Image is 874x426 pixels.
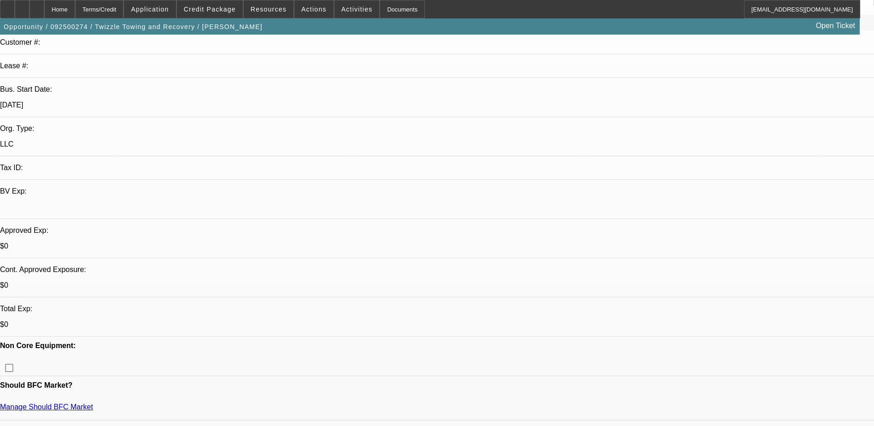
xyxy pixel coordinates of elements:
span: Resources [251,6,287,13]
button: Actions [294,0,334,18]
span: Opportunity / 092500274 / Twizzle Towing and Recovery / [PERSON_NAME] [4,23,263,30]
button: Activities [334,0,380,18]
span: Activities [341,6,373,13]
button: Credit Package [177,0,243,18]
a: Open Ticket [812,18,859,34]
span: Application [131,6,169,13]
span: Actions [301,6,327,13]
span: Credit Package [184,6,236,13]
button: Application [124,0,176,18]
button: Resources [244,0,293,18]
